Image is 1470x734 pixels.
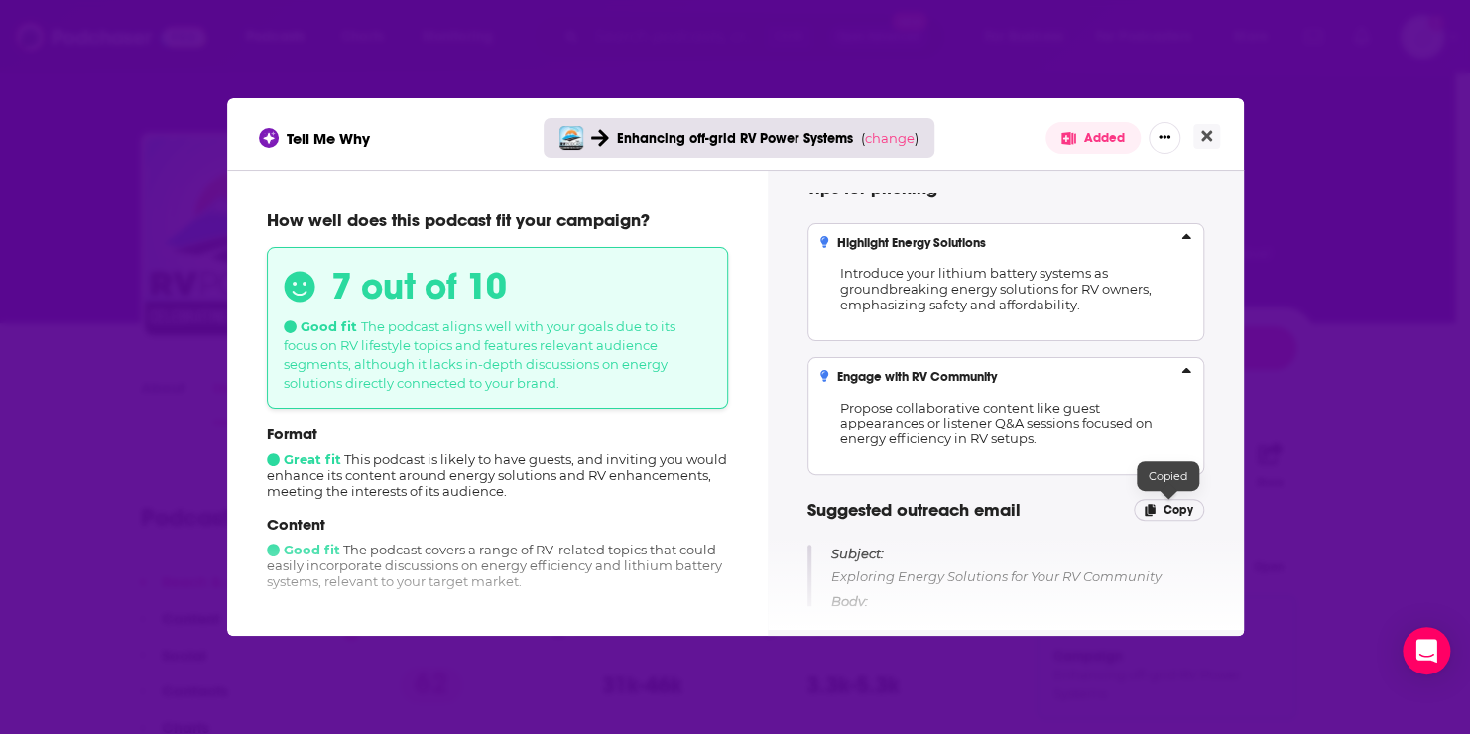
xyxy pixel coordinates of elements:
[1164,503,1193,517] span: Copy
[617,130,853,147] span: Enhancing off-grid RV Power Systems
[1045,122,1141,154] button: Added
[267,515,728,534] p: Content
[284,318,675,391] span: The podcast aligns well with your goals due to its focus on RV lifestyle topics and features rele...
[267,515,728,589] div: The podcast covers a range of RV-related topics that could easily incorporate discussions on ener...
[267,542,340,557] span: Good fit
[831,545,884,562] span: Subject:
[831,593,868,609] span: Body:
[262,131,276,145] img: tell me why sparkle
[331,264,507,308] h3: 7 out of 10
[559,126,583,150] img: RV Lifestyle RV Podcast
[267,209,728,231] p: How well does this podcast fit your campaign?
[1193,124,1220,149] button: Close
[284,318,357,334] span: Good fit
[1403,627,1450,674] div: Open Intercom Messenger
[865,130,915,146] span: change
[1149,122,1180,154] button: Show More Button
[1137,461,1199,491] div: Copied
[831,545,1204,585] p: Exploring Energy Solutions for Your RV Community
[267,605,728,624] p: Audience
[287,129,370,148] span: Tell Me Why
[840,400,1153,446] span: Propose collaborative content like guest appearances or listener Q&A sessions focused on energy e...
[807,499,1021,521] span: Suggested outreach email
[267,425,728,443] p: Format
[267,605,728,695] div: With a median age of [DEMOGRAPHIC_DATA].4 and high interest in travel and outdoor activities, the...
[267,451,341,467] span: Great fit
[840,265,1152,311] span: Introduce your lithium battery systems as groundbreaking energy solutions for RV owners, emphasiz...
[820,370,997,384] h3: Engage with RV Community
[861,130,919,146] span: ( )
[820,236,986,250] h3: Highlight Energy Solutions
[267,425,728,499] div: This podcast is likely to have guests, and inviting you would enhance its content around energy s...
